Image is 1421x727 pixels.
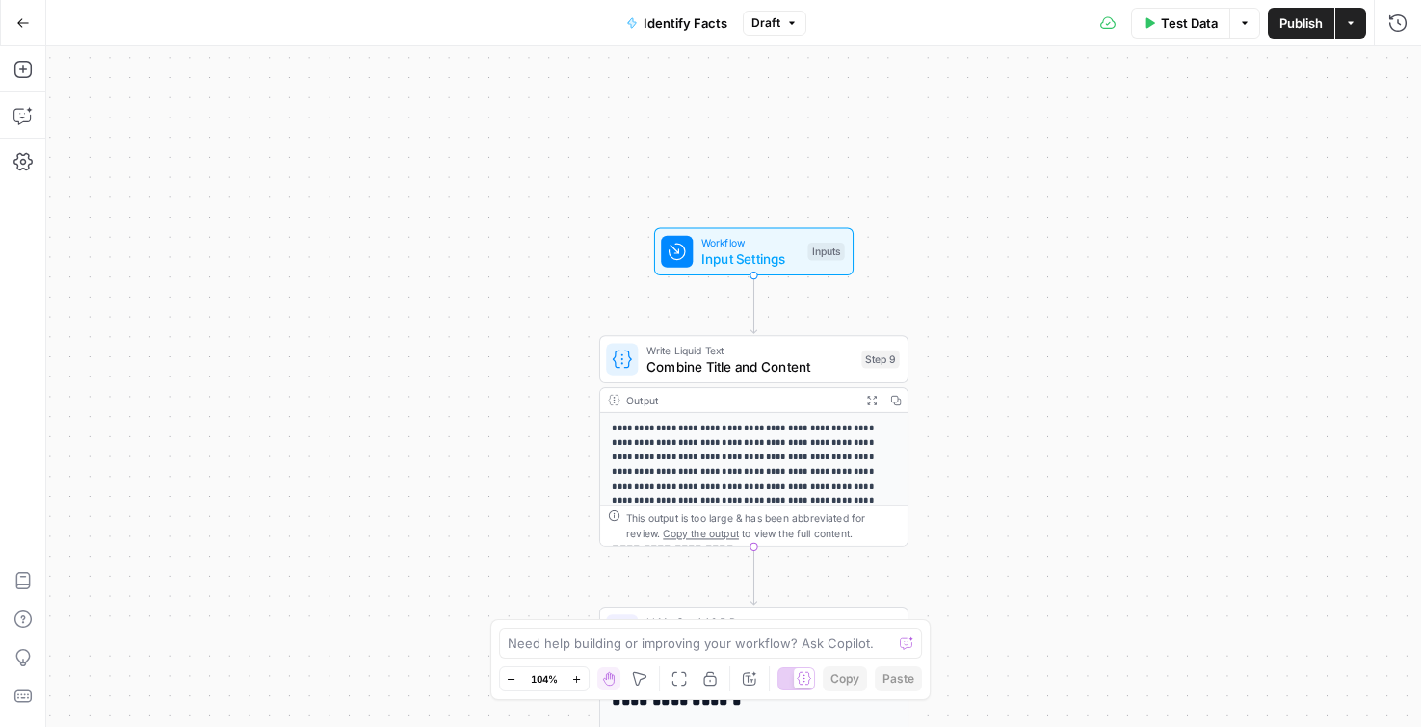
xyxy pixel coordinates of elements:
[646,342,854,358] span: Write Liquid Text
[823,666,867,691] button: Copy
[701,248,801,269] span: Input Settings
[1279,13,1323,33] span: Publish
[646,613,855,630] span: LLM · Gemini 2.5 Pro
[750,547,756,605] g: Edge from step_9 to step_1
[626,509,900,541] div: This output is too large & has been abbreviated for review. to view the full content.
[615,8,739,39] button: Identify Facts
[830,670,859,688] span: Copy
[1268,8,1334,39] button: Publish
[875,666,922,691] button: Paste
[644,13,727,33] span: Identify Facts
[599,227,908,275] div: WorkflowInput SettingsInputs
[807,243,844,261] div: Inputs
[531,671,558,687] span: 104%
[750,275,756,333] g: Edge from start to step_9
[1161,13,1218,33] span: Test Data
[861,351,899,369] div: Step 9
[751,14,780,32] span: Draft
[743,11,806,36] button: Draft
[646,356,854,376] span: Combine Title and Content
[626,392,854,408] div: Output
[882,670,914,688] span: Paste
[1131,8,1229,39] button: Test Data
[663,528,739,539] span: Copy the output
[701,235,801,251] span: Workflow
